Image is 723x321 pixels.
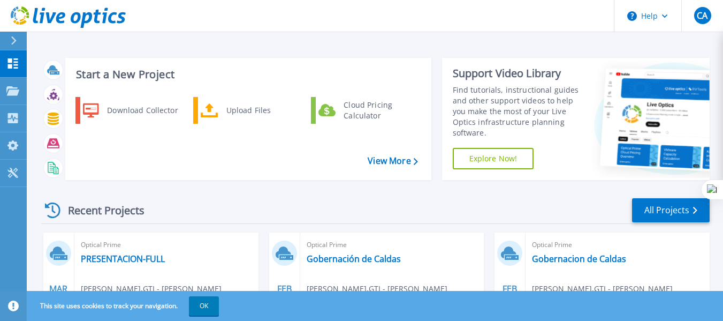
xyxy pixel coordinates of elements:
span: Optical Prime [532,239,703,251]
span: [PERSON_NAME] , GTI - [PERSON_NAME] [81,283,222,295]
span: Optical Prime [81,239,252,251]
button: OK [189,296,219,316]
div: Support Video Library [453,66,586,80]
div: FEB 2025 [500,281,520,320]
div: FEB 2025 [274,281,294,320]
h3: Start a New Project [76,69,417,80]
a: Download Collector [75,97,185,124]
span: [PERSON_NAME] , GTI - [PERSON_NAME] [532,283,673,295]
a: PRESENTACION-FULL [81,253,165,264]
a: Gobernacion de Caldas [532,253,626,264]
div: Download Collector [102,100,182,121]
a: Explore Now! [453,148,534,169]
span: [PERSON_NAME] , GTI - [PERSON_NAME] [307,283,447,295]
div: MAR 2025 [48,281,69,320]
span: This site uses cookies to track your navigation. [29,296,219,316]
span: Optical Prime [307,239,478,251]
div: Upload Files [221,100,300,121]
div: Find tutorials, instructional guides and other support videos to help you make the most of your L... [453,85,586,138]
a: Upload Files [193,97,303,124]
a: All Projects [632,198,710,222]
a: View More [368,156,417,166]
a: Cloud Pricing Calculator [311,97,421,124]
a: Gobernación de Caldas [307,253,401,264]
div: Recent Projects [41,197,159,223]
div: Cloud Pricing Calculator [338,100,417,121]
span: CA [697,11,707,20]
